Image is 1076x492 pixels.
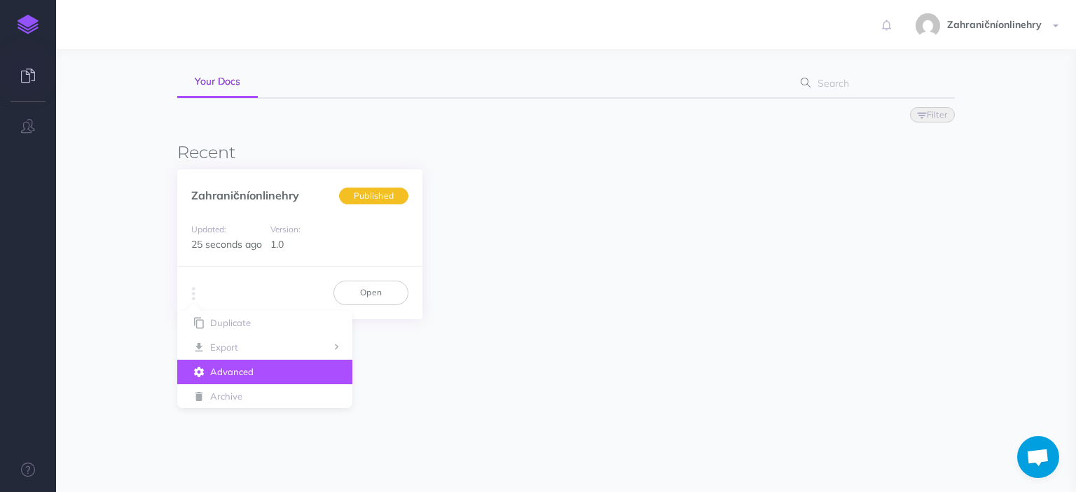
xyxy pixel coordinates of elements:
img: 02f067bc02a4e769c0fc1d4639bc8a05.jpg [916,13,940,38]
a: Open [333,281,408,304]
input: Search [813,71,933,96]
img: logo-mark.svg [18,15,39,34]
button: Archive [177,384,352,409]
span: Zahraničníonlinehry [940,18,1049,31]
i: More actions [192,284,195,304]
span: Your Docs [195,75,240,87]
h3: Recent [177,143,955,162]
button: Export [177,335,352,360]
a: Zahraničníonlinehry [191,188,299,202]
span: 25 seconds ago [191,238,262,251]
span: 1.0 [270,238,284,251]
button: Filter [910,107,955,122]
div: Открытый чат [1017,436,1059,478]
button: Duplicate [177,311,352,335]
button: Advanced [177,360,352,384]
small: Version: [270,224,301,234]
small: Updated: [191,224,226,234]
a: Your Docs [177,66,258,98]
